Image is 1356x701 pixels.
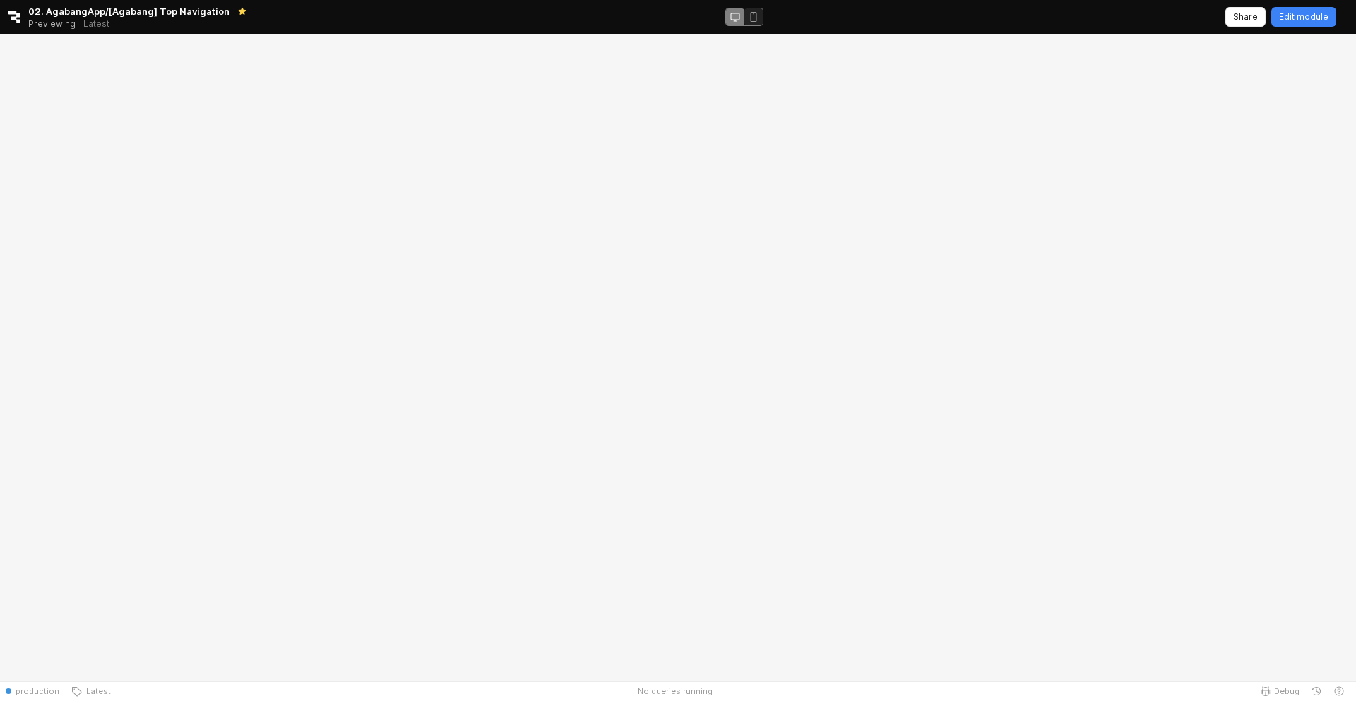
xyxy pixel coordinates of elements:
button: Debug [1254,681,1305,701]
button: Latest [65,681,117,701]
p: Share [1233,11,1258,23]
p: Latest [83,18,109,30]
span: No queries running [638,685,713,697]
span: 02. AgabangApp/[Agabang] Top Navigation [28,4,230,18]
div: Previewing Latest [28,14,117,34]
span: Latest [82,685,111,697]
button: Edit module [1271,7,1336,27]
span: production [16,685,59,697]
button: Remove app from favorites [235,4,249,18]
button: History [1305,681,1328,701]
button: Share app [1225,7,1266,27]
button: Releases and History [76,14,117,34]
button: Help [1328,681,1350,701]
p: Edit module [1279,11,1328,23]
span: Previewing [28,17,76,31]
span: Debug [1274,685,1299,697]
